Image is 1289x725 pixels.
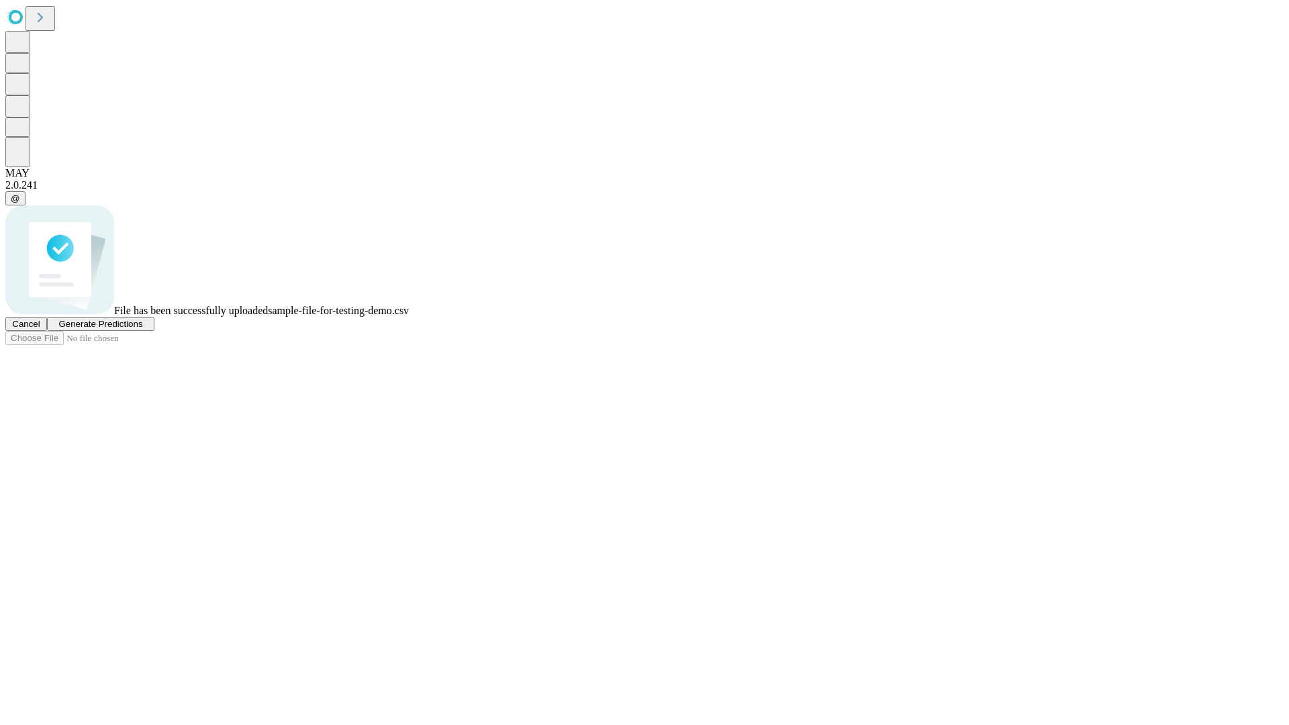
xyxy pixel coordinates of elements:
span: Generate Predictions [58,319,142,329]
div: MAY [5,167,1284,179]
button: Generate Predictions [47,317,154,331]
div: 2.0.241 [5,179,1284,191]
span: sample-file-for-testing-demo.csv [268,305,409,316]
span: @ [11,193,20,203]
span: Cancel [12,319,40,329]
button: @ [5,191,26,205]
span: File has been successfully uploaded [114,305,268,316]
button: Cancel [5,317,47,331]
